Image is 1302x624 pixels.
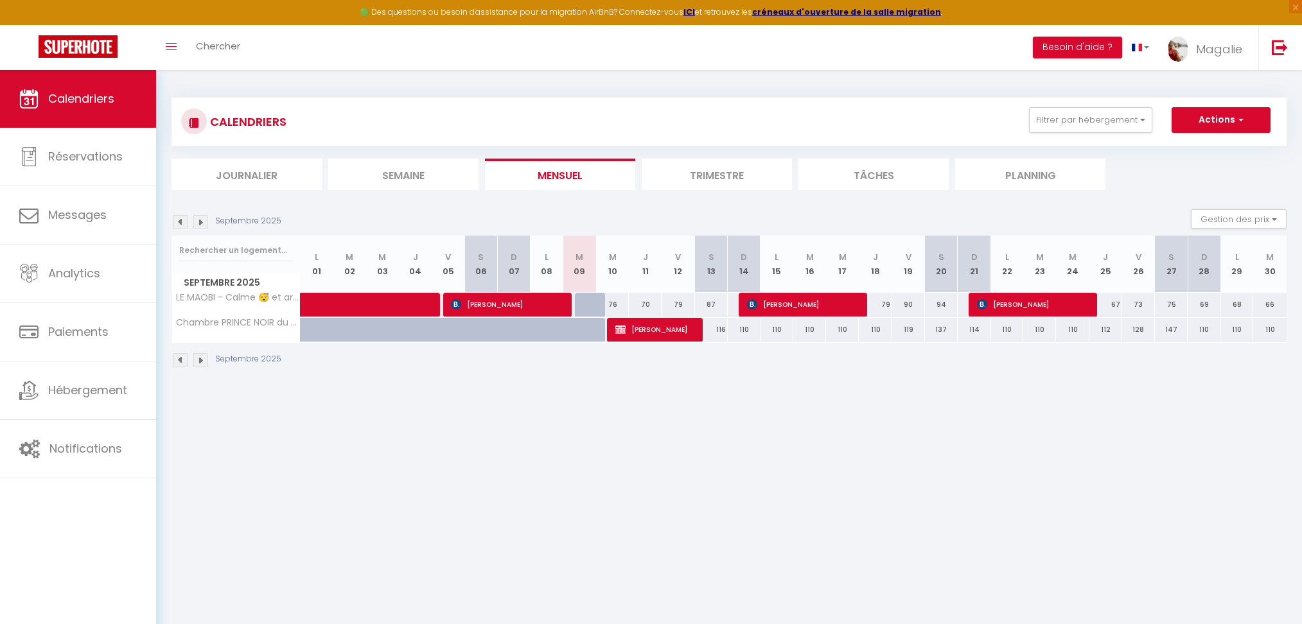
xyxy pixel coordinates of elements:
a: créneaux d'ouverture de la salle migration [752,6,941,17]
p: Septembre 2025 [215,353,281,365]
abbr: J [1103,251,1108,263]
img: ... [1168,37,1188,62]
th: 18 [859,236,892,293]
div: 112 [1089,318,1122,342]
span: Analytics [48,265,100,281]
th: 27 [1155,236,1188,293]
div: 119 [892,318,925,342]
div: 114 [958,318,990,342]
span: Magalie [1196,41,1242,57]
div: 79 [662,293,694,316]
abbr: S [938,251,944,263]
th: 28 [1188,236,1220,293]
div: 110 [1056,318,1089,342]
div: 128 [1122,318,1155,342]
th: 17 [826,236,859,293]
div: 110 [1220,318,1253,342]
th: 02 [333,236,366,293]
div: 110 [1188,318,1220,342]
th: 26 [1122,236,1155,293]
div: 66 [1253,293,1287,316]
abbr: L [775,251,779,263]
div: 75 [1155,293,1188,316]
button: Actions [1172,107,1271,133]
abbr: M [609,251,617,263]
div: 79 [859,293,892,316]
th: 05 [432,236,464,293]
abbr: V [1136,251,1141,263]
abbr: D [511,251,517,263]
li: Tâches [798,159,949,190]
abbr: S [708,251,714,263]
li: Mensuel [485,159,635,190]
img: logout [1272,39,1288,55]
div: 110 [793,318,826,342]
div: 67 [1089,293,1122,316]
div: 110 [761,318,793,342]
span: LE MAOBI - Calme 😴 et arboré 🌳 Bordeaux 15 min [174,293,303,302]
span: [PERSON_NAME] [977,292,1086,316]
th: 08 [531,236,563,293]
th: 10 [596,236,629,293]
th: 29 [1220,236,1253,293]
div: 73 [1122,293,1155,316]
div: 110 [728,318,761,342]
th: 14 [728,236,761,293]
abbr: V [675,251,681,263]
abbr: J [643,251,648,263]
abbr: M [1069,251,1077,263]
div: 68 [1220,293,1253,316]
button: Besoin d'aide ? [1033,37,1122,58]
th: 13 [695,236,728,293]
div: 76 [596,293,629,316]
abbr: L [1235,251,1239,263]
a: ICI [683,6,695,17]
th: 30 [1253,236,1287,293]
abbr: V [445,251,451,263]
span: Messages [48,207,107,223]
th: 06 [464,236,497,293]
span: Réservations [48,148,123,164]
li: Trimestre [642,159,792,190]
abbr: M [576,251,583,263]
abbr: S [1168,251,1174,263]
th: 16 [793,236,826,293]
th: 11 [629,236,662,293]
span: [PERSON_NAME] [615,317,692,342]
abbr: S [478,251,484,263]
th: 19 [892,236,925,293]
li: Planning [955,159,1105,190]
div: 110 [990,318,1023,342]
abbr: D [971,251,978,263]
abbr: L [1005,251,1009,263]
span: Hébergement [48,382,127,398]
abbr: J [413,251,418,263]
th: 25 [1089,236,1122,293]
abbr: L [315,251,319,263]
span: Septembre 2025 [172,273,300,292]
span: [PERSON_NAME] [451,292,560,316]
button: Gestion des prix [1191,209,1287,229]
span: Calendriers [48,91,114,107]
div: 116 [695,318,728,342]
th: 21 [958,236,990,293]
th: 03 [366,236,399,293]
span: Paiements [48,324,109,340]
div: 137 [925,318,958,342]
div: 110 [1253,318,1287,342]
th: 07 [498,236,531,293]
th: 12 [662,236,694,293]
abbr: M [806,251,814,263]
div: 90 [892,293,925,316]
span: [PERSON_NAME] [747,292,856,316]
abbr: V [906,251,911,263]
input: Rechercher un logement... [179,239,293,262]
div: 70 [629,293,662,316]
button: Filtrer par hébergement [1029,107,1152,133]
li: Semaine [328,159,479,190]
h3: CALENDRIERS [207,107,286,136]
abbr: J [873,251,878,263]
abbr: D [1201,251,1208,263]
